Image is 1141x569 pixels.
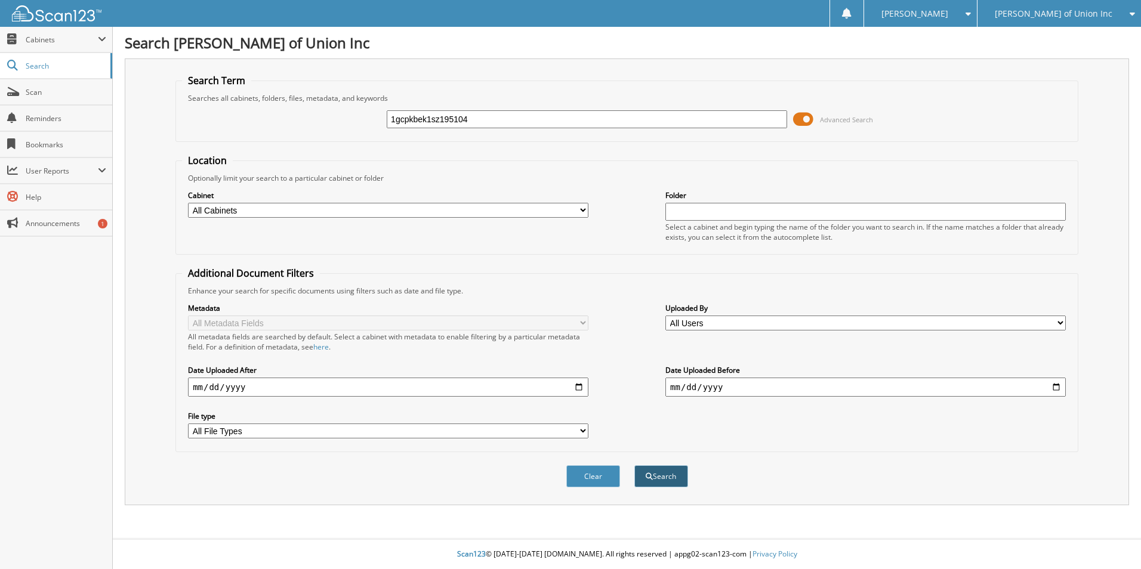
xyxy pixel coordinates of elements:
[820,115,873,124] span: Advanced Search
[1081,512,1141,569] iframe: Chat Widget
[98,219,107,228] div: 1
[26,166,98,176] span: User Reports
[665,190,1066,200] label: Folder
[665,365,1066,375] label: Date Uploaded Before
[182,286,1072,296] div: Enhance your search for specific documents using filters such as date and file type.
[26,218,106,228] span: Announcements
[182,74,251,87] legend: Search Term
[182,93,1072,103] div: Searches all cabinets, folders, files, metadata, and keywords
[188,303,588,313] label: Metadata
[665,303,1066,313] label: Uploaded By
[188,332,588,352] div: All metadata fields are searched by default. Select a cabinet with metadata to enable filtering b...
[995,10,1112,17] span: [PERSON_NAME] of Union Inc
[26,87,106,97] span: Scan
[313,342,329,352] a: here
[188,190,588,200] label: Cabinet
[881,10,948,17] span: [PERSON_NAME]
[125,33,1129,52] h1: Search [PERSON_NAME] of Union Inc
[753,549,797,559] a: Privacy Policy
[665,378,1066,397] input: end
[188,411,588,421] label: File type
[26,192,106,202] span: Help
[634,465,688,487] button: Search
[665,222,1066,242] div: Select a cabinet and begin typing the name of the folder you want to search in. If the name match...
[26,61,104,71] span: Search
[12,5,101,21] img: scan123-logo-white.svg
[26,35,98,45] span: Cabinets
[113,540,1141,569] div: © [DATE]-[DATE] [DOMAIN_NAME]. All rights reserved | appg02-scan123-com |
[182,267,320,280] legend: Additional Document Filters
[182,173,1072,183] div: Optionally limit your search to a particular cabinet or folder
[182,154,233,167] legend: Location
[26,113,106,123] span: Reminders
[457,549,486,559] span: Scan123
[566,465,620,487] button: Clear
[188,378,588,397] input: start
[26,140,106,150] span: Bookmarks
[188,365,588,375] label: Date Uploaded After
